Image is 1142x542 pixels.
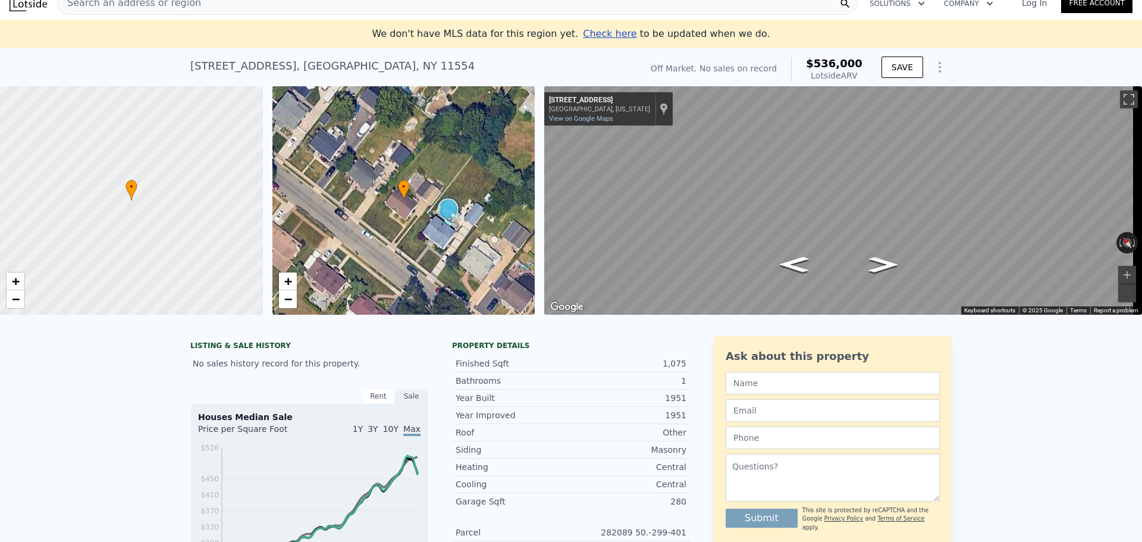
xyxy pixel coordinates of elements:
[660,102,668,115] a: Show location on map
[544,86,1142,315] div: Street View
[198,423,309,442] div: Price per Square Foot
[571,478,686,490] div: Central
[368,424,378,434] span: 3Y
[549,115,613,123] a: View on Google Maps
[547,299,586,315] img: Google
[583,28,636,39] span: Check here
[802,506,940,532] div: This site is protected by reCAPTCHA and the Google and apply.
[549,105,650,113] div: [GEOGRAPHIC_DATA], [US_STATE]
[395,389,428,404] div: Sale
[1022,307,1063,314] span: © 2025 Google
[372,27,770,41] div: We don't have MLS data for this region yet.
[279,272,297,290] a: Zoom in
[881,57,923,78] button: SAVE
[200,507,219,515] tspan: $370
[284,292,291,306] span: −
[1120,90,1138,108] button: Toggle fullscreen view
[284,274,291,289] span: +
[12,292,20,306] span: −
[456,392,571,404] div: Year Built
[1116,232,1123,253] button: Rotate counterclockwise
[362,389,395,404] div: Rent
[190,58,475,74] div: [STREET_ADDRESS] , [GEOGRAPHIC_DATA] , NY 11554
[726,427,940,449] input: Phone
[452,341,690,350] div: Property details
[857,253,911,276] path: Go Southeast, Chestnut Ave
[928,55,952,79] button: Show Options
[1118,266,1136,284] button: Zoom in
[571,444,686,456] div: Masonry
[200,475,219,483] tspan: $450
[456,375,571,387] div: Bathrooms
[456,409,571,421] div: Year Improved
[651,62,777,74] div: Off Market. No sales on record
[1070,307,1087,314] a: Terms (opens in new tab)
[571,392,686,404] div: 1951
[544,86,1142,315] div: Map
[571,375,686,387] div: 1
[383,424,399,434] span: 10Y
[877,515,924,522] a: Terms of Service
[198,411,421,423] div: Houses Median Sale
[126,181,137,192] span: •
[1117,231,1137,254] button: Reset the view
[190,353,428,374] div: No sales history record for this property.
[806,70,862,82] div: Lotside ARV
[12,274,20,289] span: +
[200,444,219,452] tspan: $526
[571,427,686,438] div: Other
[806,57,862,70] span: $536,000
[964,306,1015,315] button: Keyboard shortcuts
[726,399,940,422] input: Email
[571,409,686,421] div: 1951
[7,290,24,308] a: Zoom out
[398,180,410,200] div: •
[456,427,571,438] div: Roof
[571,358,686,369] div: 1,075
[767,253,821,276] path: Go Northwest, Chestnut Ave
[726,509,798,528] button: Submit
[549,96,650,105] div: [STREET_ADDRESS]
[456,478,571,490] div: Cooling
[456,461,571,473] div: Heating
[126,180,137,200] div: •
[571,496,686,507] div: 280
[583,27,770,41] div: to be updated when we do.
[726,348,940,365] div: Ask about this property
[456,527,571,538] div: Parcel
[403,424,421,436] span: Max
[571,527,686,538] div: 282089 50.-299-401
[456,496,571,507] div: Garage Sqft
[353,424,363,434] span: 1Y
[1132,232,1138,253] button: Rotate clockwise
[456,444,571,456] div: Siding
[1094,307,1138,314] a: Report a problem
[398,181,410,192] span: •
[456,358,571,369] div: Finished Sqft
[1118,284,1136,302] button: Zoom out
[200,523,219,531] tspan: $330
[571,461,686,473] div: Central
[190,341,428,353] div: LISTING & SALE HISTORY
[7,272,24,290] a: Zoom in
[824,515,863,522] a: Privacy Policy
[547,299,586,315] a: Open this area in Google Maps (opens a new window)
[279,290,297,308] a: Zoom out
[200,491,219,499] tspan: $410
[726,372,940,394] input: Name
